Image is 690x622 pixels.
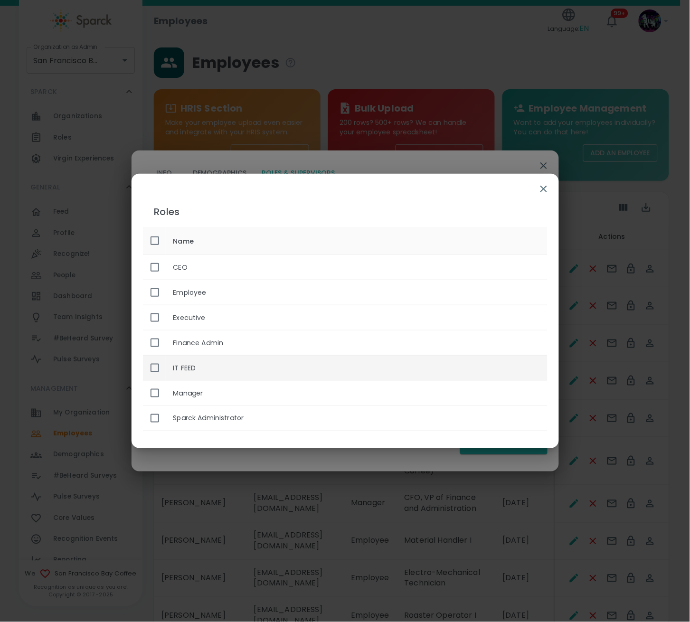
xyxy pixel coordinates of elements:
th: Employee [166,280,548,305]
th: IT FEED [166,355,548,380]
th: Sparck Administrator [166,405,548,431]
th: Executive [166,305,548,330]
span: Name [173,236,207,247]
th: Manager [166,380,548,405]
table: enhanced table [143,227,548,431]
th: CEO [166,254,548,280]
div: Roles [154,204,536,219]
th: Finance Admin [166,330,548,355]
